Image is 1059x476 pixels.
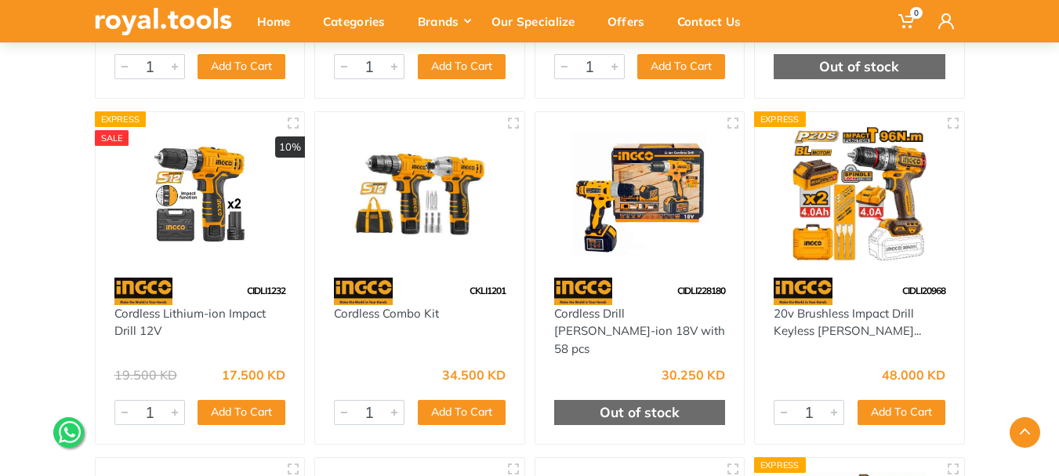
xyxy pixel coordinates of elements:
[549,126,731,262] img: Royal Tools - Cordless Drill Li-ion 18V with 58 pcs
[902,285,945,296] span: CIDLI20968
[246,5,312,38] div: Home
[858,400,945,425] button: Add To Cart
[95,130,129,146] div: SALE
[754,111,806,127] div: Express
[418,400,506,425] button: Add To Cart
[114,278,173,305] img: 91.webp
[275,136,305,158] div: 10%
[114,369,177,381] div: 19.500 KD
[418,54,506,79] button: Add To Cart
[470,285,506,296] span: CKLI1201
[329,126,510,262] img: Royal Tools - Cordless Combo Kit
[774,278,832,305] img: 91.webp
[597,5,666,38] div: Offers
[222,369,285,381] div: 17.500 KD
[637,54,725,79] button: Add To Cart
[110,126,291,262] img: Royal Tools - Cordless Lithium-ion Impact Drill 12V
[769,126,950,262] img: Royal Tools - 20v Brushless Impact Drill Keyless Chuck 96Nm
[754,457,806,473] div: Express
[677,285,725,296] span: CIDLI228180
[334,278,393,305] img: 91.webp
[95,111,147,127] div: Express
[312,5,407,38] div: Categories
[198,400,285,425] button: Add To Cart
[882,369,945,381] div: 48.000 KD
[774,306,921,339] a: 20v Brushless Impact Drill Keyless [PERSON_NAME]...
[910,7,923,19] span: 0
[334,306,439,321] a: Cordless Combo Kit
[95,8,232,35] img: royal.tools Logo
[407,5,481,38] div: Brands
[554,306,725,356] a: Cordless Drill [PERSON_NAME]-ion 18V with 58 pcs
[554,278,613,305] img: 91.webp
[114,306,266,339] a: Cordless Lithium-ion Impact Drill 12V
[198,54,285,79] button: Add To Cart
[554,400,726,425] div: Out of stock
[247,285,285,296] span: CIDLI1232
[442,369,506,381] div: 34.500 KD
[481,5,597,38] div: Our Specialize
[774,54,945,79] div: Out of stock
[662,369,725,381] div: 30.250 KD
[666,5,763,38] div: Contact Us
